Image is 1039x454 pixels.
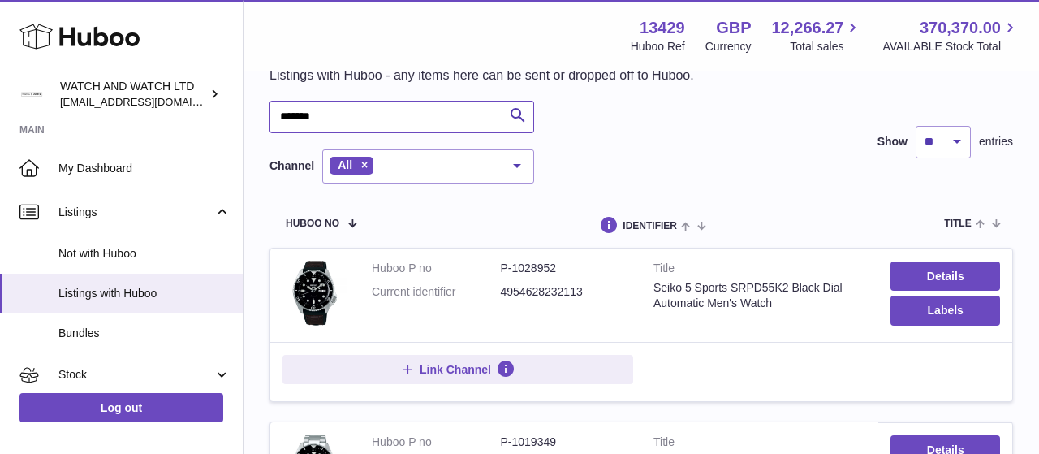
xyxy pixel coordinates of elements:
span: [EMAIL_ADDRESS][DOMAIN_NAME] [60,95,239,108]
span: Stock [58,367,213,383]
dt: Huboo P no [372,261,501,276]
img: internalAdmin-13429@internal.huboo.com [19,82,44,106]
p: Listings with Huboo - any items here can be sent or dropped off to Huboo. [269,67,694,84]
span: entries [979,134,1013,149]
a: 12,266.27 Total sales [771,17,862,54]
button: Labels [890,296,1000,325]
span: Total sales [790,39,862,54]
span: title [944,218,971,229]
a: 370,370.00 AVAILABLE Stock Total [882,17,1020,54]
label: Show [877,134,908,149]
dd: P-1028952 [501,261,630,276]
img: Seiko 5 Sports SRPD55K2 Black Dial Automatic Men's Watch [282,261,347,326]
span: My Dashboard [58,161,231,176]
span: Huboo no [286,218,339,229]
dt: Huboo P no [372,435,501,450]
strong: Title [653,435,866,454]
span: Link Channel [420,362,491,377]
div: Currency [705,39,752,54]
span: identifier [623,221,677,231]
span: All [338,158,352,171]
dd: 4954628232113 [501,284,630,300]
span: Bundles [58,326,231,341]
span: Listings with Huboo [58,286,231,301]
div: Seiko 5 Sports SRPD55K2 Black Dial Automatic Men's Watch [653,280,866,311]
dt: Current identifier [372,284,501,300]
span: 370,370.00 [920,17,1001,39]
a: Log out [19,393,223,422]
span: AVAILABLE Stock Total [882,39,1020,54]
span: Not with Huboo [58,246,231,262]
div: WATCH AND WATCH LTD [60,79,206,110]
a: Details [890,262,1000,291]
strong: Title [653,261,866,280]
strong: GBP [716,17,751,39]
label: Channel [269,158,314,174]
dd: P-1019349 [501,435,630,450]
strong: 13429 [640,17,685,39]
span: Listings [58,205,213,220]
span: 12,266.27 [771,17,843,39]
button: Link Channel [282,355,633,384]
div: Huboo Ref [631,39,685,54]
